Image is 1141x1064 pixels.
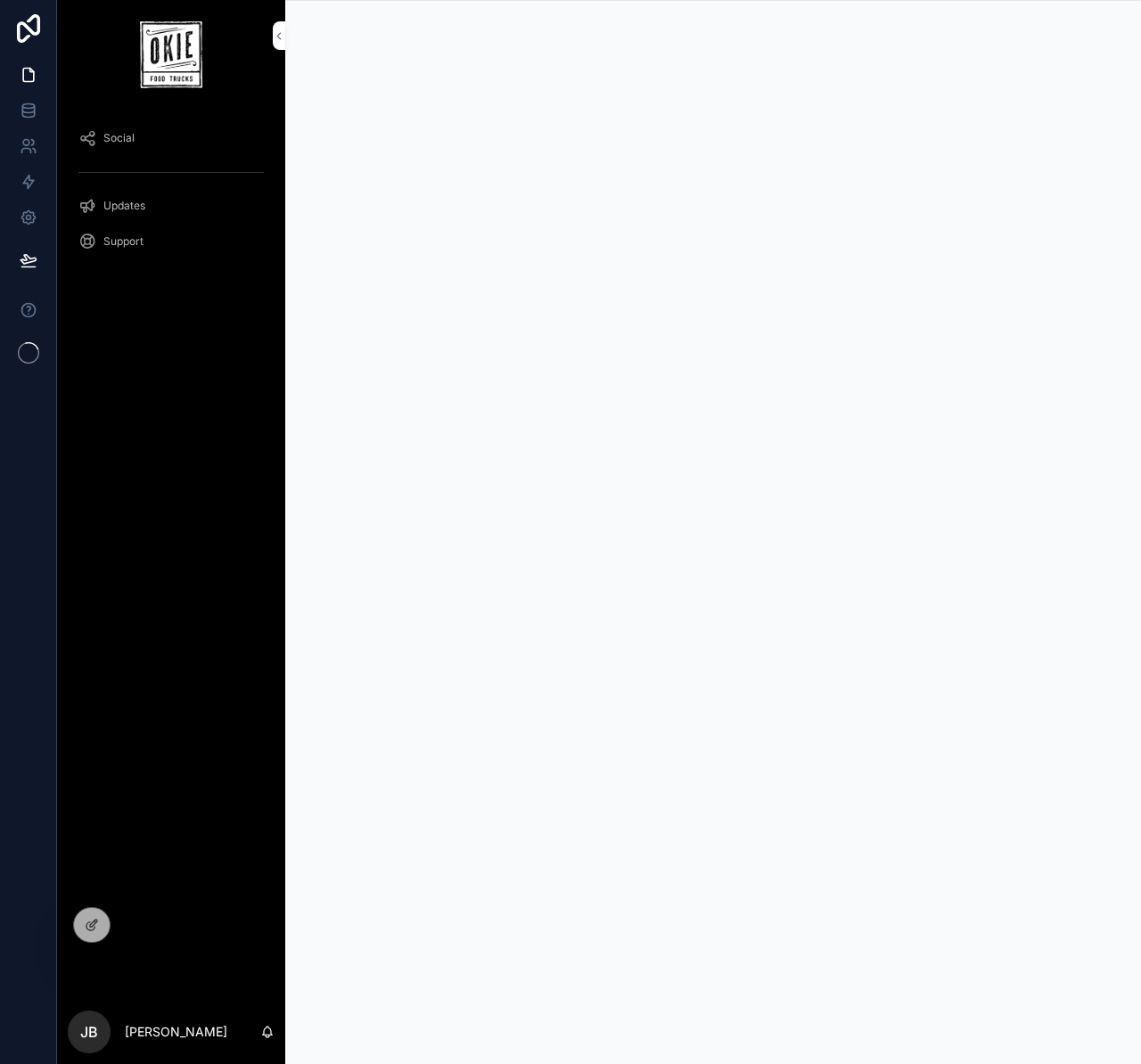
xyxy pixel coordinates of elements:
[103,131,135,145] span: Social
[103,199,145,213] span: Updates
[68,122,275,154] a: Social
[140,21,201,88] img: App logo
[68,190,275,222] a: Updates
[103,234,144,249] span: Support
[125,1023,227,1041] p: [PERSON_NAME]
[68,225,275,258] a: Support
[57,110,285,281] div: scrollable content
[80,1021,98,1043] span: JB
